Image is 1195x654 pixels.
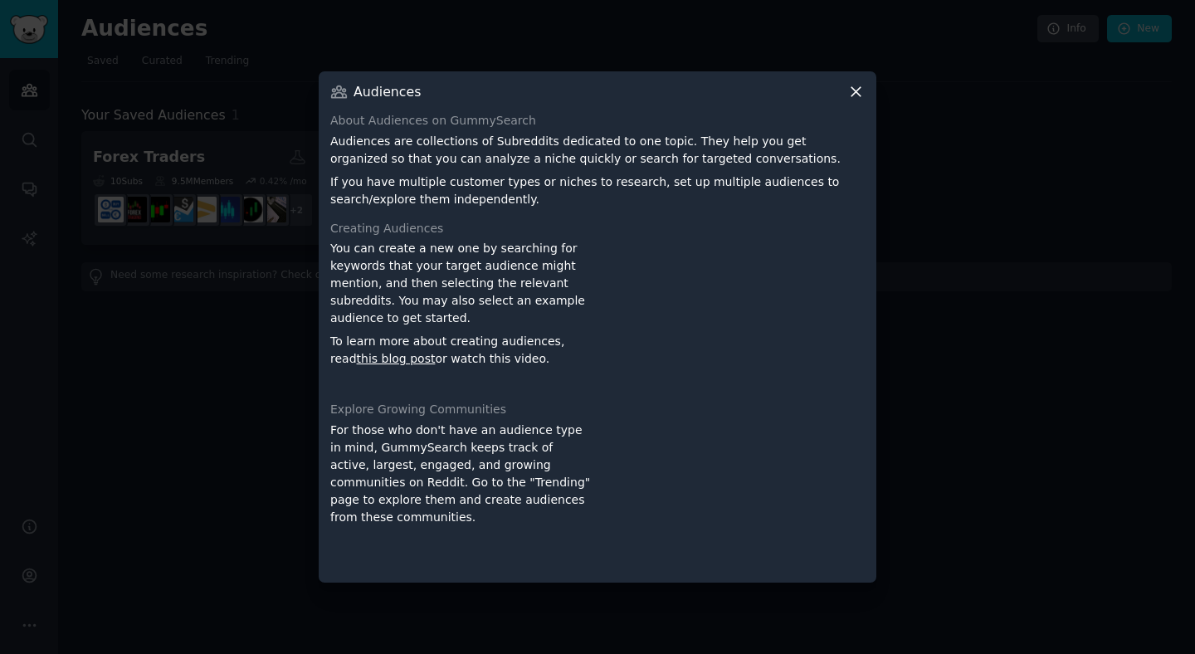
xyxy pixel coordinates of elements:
div: Explore Growing Communities [330,401,865,418]
p: If you have multiple customer types or niches to research, set up multiple audiences to search/ex... [330,173,865,208]
div: About Audiences on GummySearch [330,112,865,129]
iframe: YouTube video player [603,240,865,389]
h3: Audiences [354,83,421,100]
p: You can create a new one by searching for keywords that your target audience might mention, and t... [330,240,592,327]
iframe: YouTube video player [603,422,865,571]
a: this blog post [357,352,436,365]
div: For those who don't have an audience type in mind, GummySearch keeps track of active, largest, en... [330,422,592,571]
p: Audiences are collections of Subreddits dedicated to one topic. They help you get organized so th... [330,133,865,168]
div: Creating Audiences [330,220,865,237]
p: To learn more about creating audiences, read or watch this video. [330,333,592,368]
